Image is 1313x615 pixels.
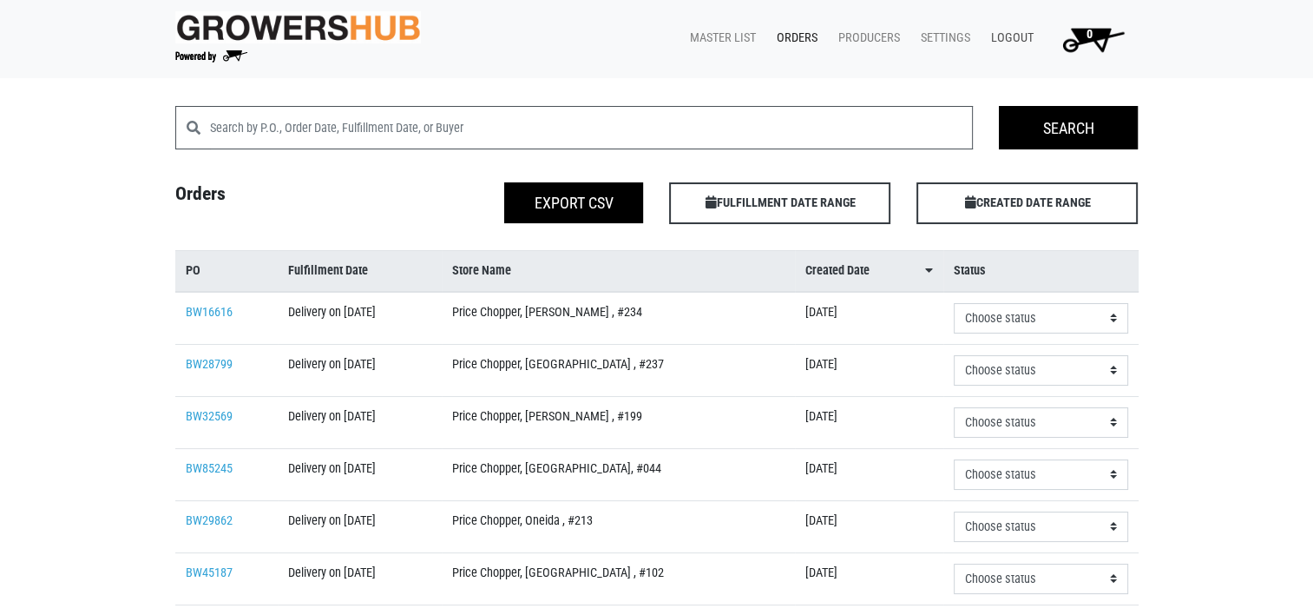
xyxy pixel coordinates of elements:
a: Master List [676,22,763,55]
a: BW32569 [186,409,233,424]
span: 0 [1087,27,1093,42]
input: Search [999,106,1138,149]
img: Powered by Big Wheelbarrow [175,50,247,63]
td: [DATE] [795,448,943,500]
td: [DATE] [795,292,943,345]
td: [DATE] [795,344,943,396]
a: BW28799 [186,357,233,372]
h4: Orders [162,182,410,217]
td: Price Chopper, [GEOGRAPHIC_DATA] , #237 [442,344,794,396]
img: original-fc7597fdc6adbb9d0e2ae620e786d1a2.jpg [175,11,422,43]
span: PO [186,261,200,281]
td: Delivery on [DATE] [278,396,443,448]
a: Orders [763,22,824,55]
td: Delivery on [DATE] [278,344,443,396]
td: Delivery on [DATE] [278,500,443,552]
a: BW29862 [186,513,233,528]
a: Producers [824,22,907,55]
td: Delivery on [DATE] [278,552,443,605]
a: 0 [1041,22,1139,56]
span: CREATED DATE RANGE [916,182,1138,224]
a: Status [954,261,1127,281]
a: Store Name [452,261,784,281]
td: Price Chopper, [PERSON_NAME] , #234 [442,292,794,345]
a: Fulfillment Date [288,261,432,281]
td: [DATE] [795,396,943,448]
td: Price Chopper, Oneida , #213 [442,500,794,552]
a: BW85245 [186,461,233,476]
a: Logout [977,22,1041,55]
td: Price Chopper, [GEOGRAPHIC_DATA] , #102 [442,552,794,605]
img: Cart [1054,22,1132,56]
td: Delivery on [DATE] [278,448,443,500]
td: Price Chopper, [GEOGRAPHIC_DATA], #044 [442,448,794,500]
a: Settings [907,22,977,55]
a: BW45187 [186,565,233,580]
button: Export CSV [504,182,643,223]
span: Created Date [805,261,870,281]
span: Status [954,261,986,281]
td: Delivery on [DATE] [278,292,443,345]
td: Price Chopper, [PERSON_NAME] , #199 [442,396,794,448]
a: Created Date [805,261,933,281]
td: [DATE] [795,500,943,552]
a: BW16616 [186,305,233,320]
span: FULFILLMENT DATE RANGE [669,182,890,224]
td: [DATE] [795,552,943,605]
a: PO [186,261,267,281]
input: Search by P.O., Order Date, Fulfillment Date, or Buyer [210,106,974,149]
span: Store Name [452,261,511,281]
span: Fulfillment Date [288,261,368,281]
